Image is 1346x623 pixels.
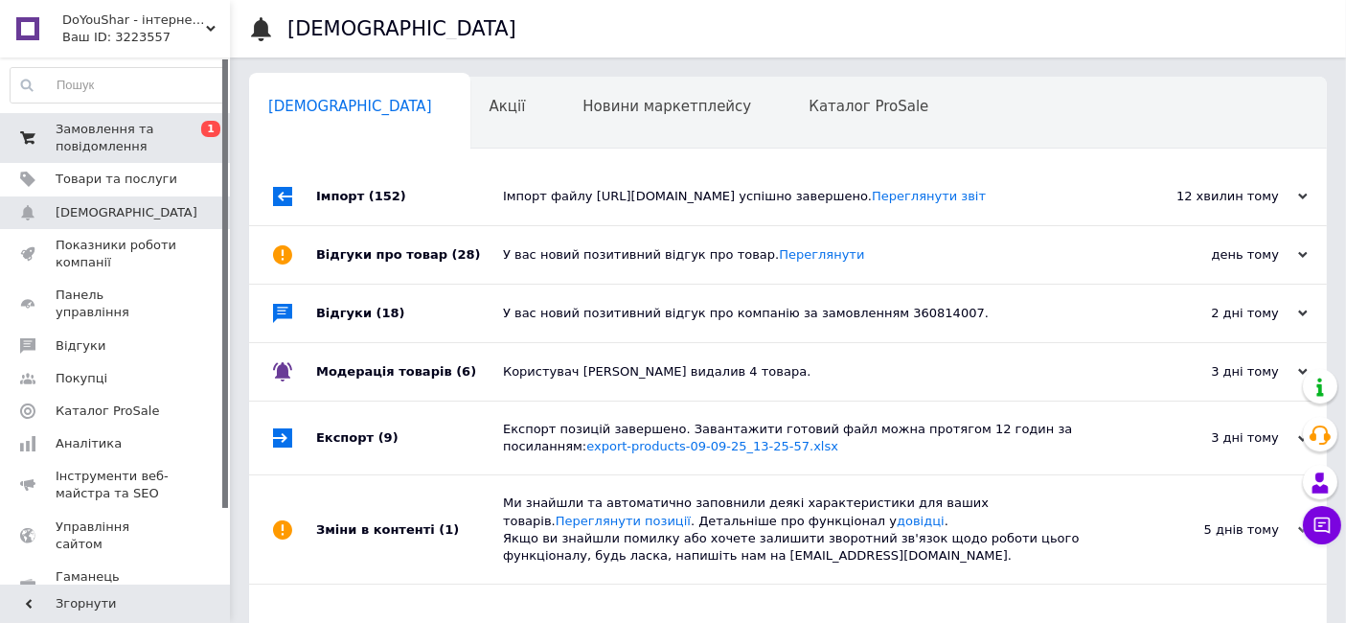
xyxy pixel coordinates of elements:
[503,305,1116,322] div: У вас новий позитивний відгук про компанію за замовленням 360814007.
[809,98,928,115] span: Каталог ProSale
[582,98,751,115] span: Новини маркетплейсу
[268,98,432,115] span: [DEMOGRAPHIC_DATA]
[56,171,177,188] span: Товари та послуги
[1116,188,1308,205] div: 12 хвилин тому
[316,402,503,474] div: Експорт
[1303,506,1341,544] button: Чат з покупцем
[490,98,526,115] span: Акції
[201,121,220,137] span: 1
[316,226,503,284] div: Відгуки про товар
[56,468,177,502] span: Інструменти веб-майстра та SEO
[503,246,1116,264] div: У вас новий позитивний відгук про товар.
[56,204,197,221] span: [DEMOGRAPHIC_DATA]
[779,247,864,262] a: Переглянути
[452,247,481,262] span: (28)
[897,514,945,528] a: довідці
[62,29,230,46] div: Ваш ID: 3223557
[456,364,476,379] span: (6)
[316,343,503,401] div: Модерація товарів
[439,522,459,537] span: (1)
[1116,429,1308,447] div: 3 дні тому
[287,17,516,40] h1: [DEMOGRAPHIC_DATA]
[56,403,159,420] span: Каталог ProSale
[556,514,691,528] a: Переглянути позиції
[369,189,406,203] span: (152)
[1116,246,1308,264] div: день тому
[11,68,225,103] input: Пошук
[503,188,1116,205] div: Імпорт файлу [URL][DOMAIN_NAME] успішно завершено.
[376,306,405,320] span: (18)
[316,475,503,584] div: Зміни в контенті
[56,519,177,553] span: Управління сайтом
[1116,363,1308,381] div: 3 дні тому
[56,568,177,603] span: Гаманець компанії
[316,168,503,225] div: Імпорт
[1116,305,1308,322] div: 2 дні тому
[872,189,986,203] a: Переглянути звіт
[503,421,1116,455] div: Експорт позицій завершено. Завантажити готовий файл можна протягом 12 годин за посиланням:
[316,285,503,342] div: Відгуки
[503,363,1116,381] div: Користувач [PERSON_NAME] видалив 4 товара.
[56,121,177,155] span: Замовлення та повідомлення
[56,370,107,387] span: Покупці
[378,430,399,445] span: (9)
[56,237,177,271] span: Показники роботи компанії
[1116,521,1308,539] div: 5 днів тому
[586,439,838,453] a: export-products-09-09-25_13-25-57.xlsx
[62,12,206,29] span: DoYouShar - інтернет-магазин товарів для свята
[56,337,105,355] span: Відгуки
[56,287,177,321] span: Панель управління
[503,495,1116,565] div: Ми знайшли та автоматично заповнили деякі характеристики для ваших товарів. . Детальніше про функ...
[56,435,122,452] span: Аналітика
